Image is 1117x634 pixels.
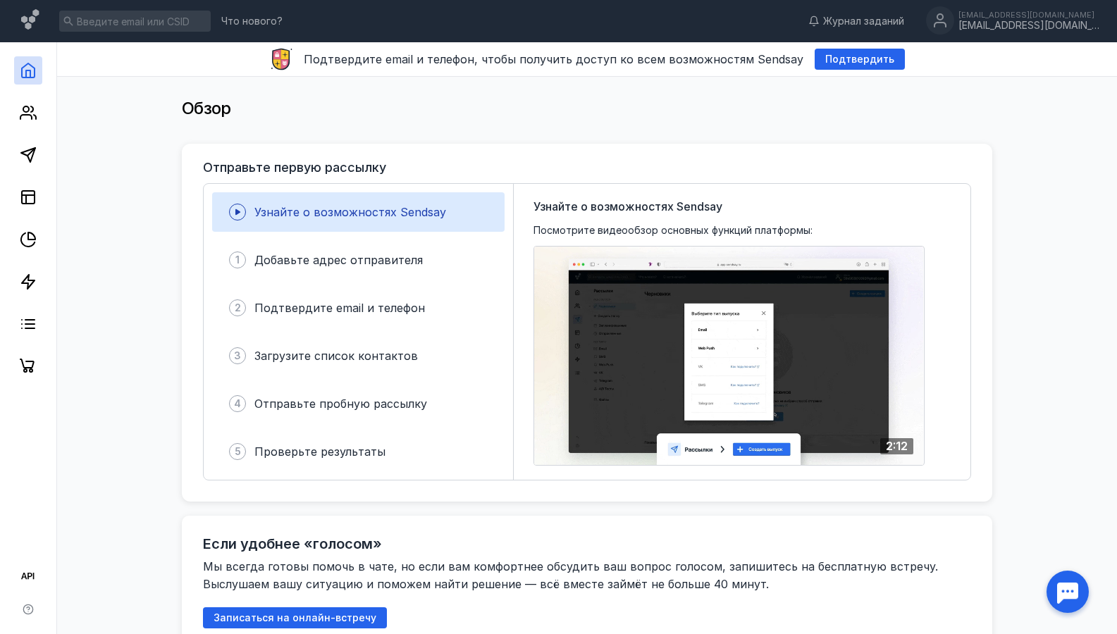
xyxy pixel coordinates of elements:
span: Посмотрите видеообзор основных функций платформы: [533,223,813,237]
a: Записаться на онлайн-встречу [203,611,387,623]
span: 1 [235,253,240,267]
div: [EMAIL_ADDRESS][DOMAIN_NAME] [958,11,1099,19]
h2: Если удобнее «голосом» [203,535,382,552]
span: 4 [234,397,241,411]
div: 2:12 [880,438,913,454]
h3: Отправьте первую рассылку [203,161,386,175]
span: Журнал заданий [823,14,904,28]
span: Подтвердите email и телефон, чтобы получить доступ ко всем возможностям Sendsay [304,52,803,66]
span: Подтвердить [825,54,894,66]
span: Загрузите список контактов [254,349,418,363]
span: Записаться на онлайн-встречу [214,612,376,624]
span: Обзор [182,98,231,118]
input: Введите email или CSID [59,11,211,32]
a: Журнал заданий [801,14,911,28]
span: Узнайте о возможностях Sendsay [533,198,722,215]
span: 3 [234,349,241,363]
span: Отправьте пробную рассылку [254,397,427,411]
button: Подтвердить [815,49,905,70]
span: Проверьте результаты [254,445,385,459]
span: Что нового? [221,16,283,26]
span: Узнайте о возможностях Sendsay [254,205,446,219]
div: [EMAIL_ADDRESS][DOMAIN_NAME] [958,20,1099,32]
span: Мы всегда готовы помочь в чате, но если вам комфортнее обсудить ваш вопрос голосом, запишитесь на... [203,559,942,591]
button: Записаться на онлайн-встречу [203,607,387,628]
span: 5 [235,445,241,459]
span: Добавьте адрес отправителя [254,253,423,267]
span: 2 [235,301,241,315]
span: Подтвердите email и телефон [254,301,425,315]
a: Что нового? [214,16,290,26]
